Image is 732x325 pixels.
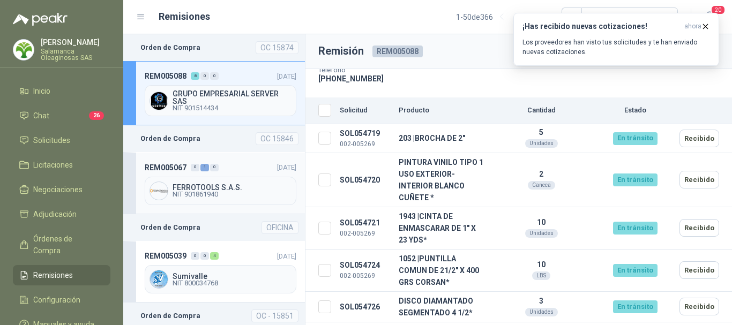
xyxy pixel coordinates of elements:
[173,273,292,280] span: Sumivalle
[200,252,209,260] div: 0
[256,132,298,145] div: OC 15846
[33,159,73,171] span: Licitaciones
[256,41,298,54] div: OC 15874
[33,85,50,97] span: Inicio
[532,271,550,280] div: LBS
[33,134,70,146] span: Solicitudes
[492,128,591,137] p: 5
[456,9,527,26] div: 1 - 50 de 366
[13,81,110,101] a: Inicio
[191,164,199,171] div: 0
[41,48,110,61] p: Salamanca Oleaginosas SAS
[89,111,104,120] span: 26
[679,219,719,237] button: Recibido
[13,130,110,150] a: Solicitudes
[251,309,298,322] div: OC - 15851
[173,280,292,286] span: NIT 800034768
[340,229,390,239] p: 002-005269
[613,264,658,277] div: En tránsito
[711,5,726,15] span: 20
[150,270,168,288] img: Company Logo
[159,9,210,24] h1: Remisiones
[492,297,591,305] p: 3
[340,271,390,281] p: 002-005269
[305,97,335,124] th: Seleccionar/deseleccionar
[173,105,292,111] span: NIT 901514434
[522,22,680,31] h3: ¡Has recibido nuevas cotizaciones!
[394,97,488,124] th: Producto
[150,182,168,200] img: Company Logo
[679,130,719,147] button: Recibido
[33,233,100,256] span: Órdenes de Compra
[173,90,292,105] span: GRUPO EMPRESARIAL SERVER SAS
[33,184,83,195] span: Negociaciones
[13,105,110,126] a: Chat26
[394,124,488,153] td: 203 | BROCHA DE 2"
[613,132,658,145] div: En tránsito
[13,179,110,200] a: Negociaciones
[394,207,488,249] td: 1943 | CINTA DE ENMASCARAR DE 1" X 23 YDS*
[394,153,488,207] td: PINTURA VINILO TIPO 1 USO EXTERIOR-INTERIOR BLANCO CUÑETE *
[13,290,110,310] a: Configuración
[262,221,298,234] div: OFICINA
[318,67,550,73] span: Teléfono
[173,184,292,191] span: FERROTOOLS S.A.S.
[335,207,394,249] td: SOL054721
[145,250,186,262] span: REM005039
[123,152,305,214] a: REM005067010[DATE] Company LogoFERROTOOLS S.A.S.NIT 901861940
[525,229,558,238] div: Unidades
[335,249,394,291] td: SOL054724
[340,139,390,149] p: 002-005269
[13,229,110,261] a: Órdenes de Compra
[210,164,219,171] div: 0
[41,39,110,46] p: [PERSON_NAME]
[33,269,73,281] span: Remisiones
[595,291,675,322] td: En tránsito
[492,218,591,226] p: 10
[613,300,658,313] div: En tránsito
[13,40,34,60] img: Company Logo
[335,124,394,153] td: SOL054719
[525,308,558,316] div: Unidades
[33,294,80,306] span: Configuración
[123,61,305,125] a: REM005088800[DATE] Company LogoGRUPO EMPRESARIAL SERVER SASNIT 901514434
[335,97,394,124] th: Solicitud
[700,7,719,27] button: 20
[33,110,49,122] span: Chat
[140,311,200,321] b: Orden de Compra
[13,265,110,285] a: Remisiones
[200,72,209,80] div: 0
[492,260,591,269] p: 10
[335,291,394,322] td: SOL054726
[123,125,305,152] a: Orden de CompraOC 15846
[372,46,423,57] span: REM005088
[335,153,394,207] td: SOL054720
[679,171,719,188] button: Recibido
[13,155,110,175] a: Licitaciones
[150,92,168,110] img: Company Logo
[522,37,710,57] p: Los proveedores han visto tus solicitudes y te han enviado nuevas cotizaciones.
[13,204,110,224] a: Adjudicación
[525,139,558,148] div: Unidades
[595,124,675,153] td: En tránsito
[210,72,219,80] div: 0
[492,170,591,178] p: 2
[191,252,199,260] div: 0
[140,133,200,144] b: Orden de Compra
[140,222,200,233] b: Orden de Compra
[613,222,658,235] div: En tránsito
[528,181,555,190] div: Caneca
[200,164,209,171] div: 1
[394,291,488,322] td: DISCO DIAMANTADO SEGMENTADO 4 1/2*
[33,208,77,220] span: Adjudicación
[595,207,675,249] td: En tránsito
[595,249,675,291] td: En tránsito
[318,43,364,59] h3: Remisión
[123,241,305,303] a: REM005039004[DATE] Company LogoSumivalleNIT 800034768
[684,22,701,31] span: ahora
[145,70,186,82] span: REM005088
[595,153,675,207] td: En tránsito
[210,252,219,260] div: 4
[277,163,296,171] span: [DATE]
[488,97,595,124] th: Cantidad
